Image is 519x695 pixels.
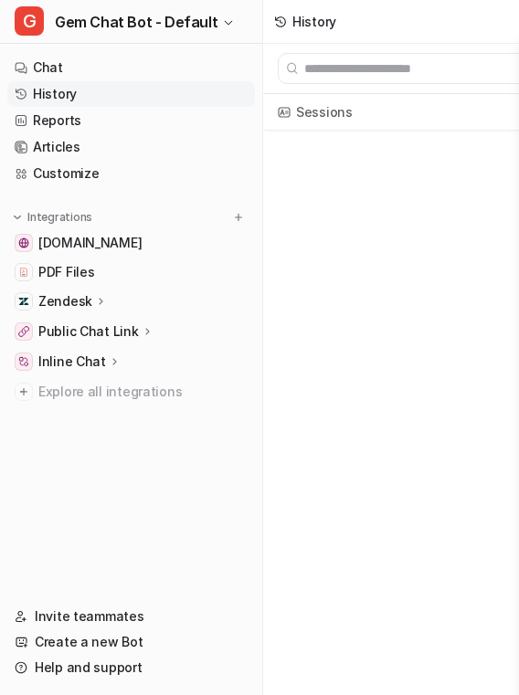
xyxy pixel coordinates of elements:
span: [DOMAIN_NAME] [38,234,142,252]
a: status.gem.com[DOMAIN_NAME] [7,230,255,256]
p: Inline Chat [38,353,106,371]
a: Invite teammates [7,604,255,629]
img: status.gem.com [18,237,29,248]
a: Articles [7,134,255,160]
img: menu_add.svg [232,211,245,224]
p: Zendesk [38,292,92,311]
span: PDF Files [38,263,94,281]
p: Public Chat Link [38,322,139,341]
span: G [15,6,44,36]
span: Explore all integrations [38,377,248,406]
img: PDF Files [18,267,29,278]
button: Integrations [7,208,98,226]
span: Gem Chat Bot - Default [55,9,217,35]
a: History [7,81,255,107]
img: Public Chat Link [18,326,29,337]
a: PDF FilesPDF Files [7,259,255,285]
a: Create a new Bot [7,629,255,655]
div: History [292,12,336,31]
p: Integrations [27,210,92,225]
a: Chat [7,55,255,80]
a: Reports [7,108,255,133]
img: Inline Chat [18,356,29,367]
img: explore all integrations [15,383,33,401]
a: Help and support [7,655,255,680]
a: Explore all integrations [7,379,255,405]
a: Customize [7,161,255,186]
img: expand menu [11,211,24,224]
img: Zendesk [18,296,29,307]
